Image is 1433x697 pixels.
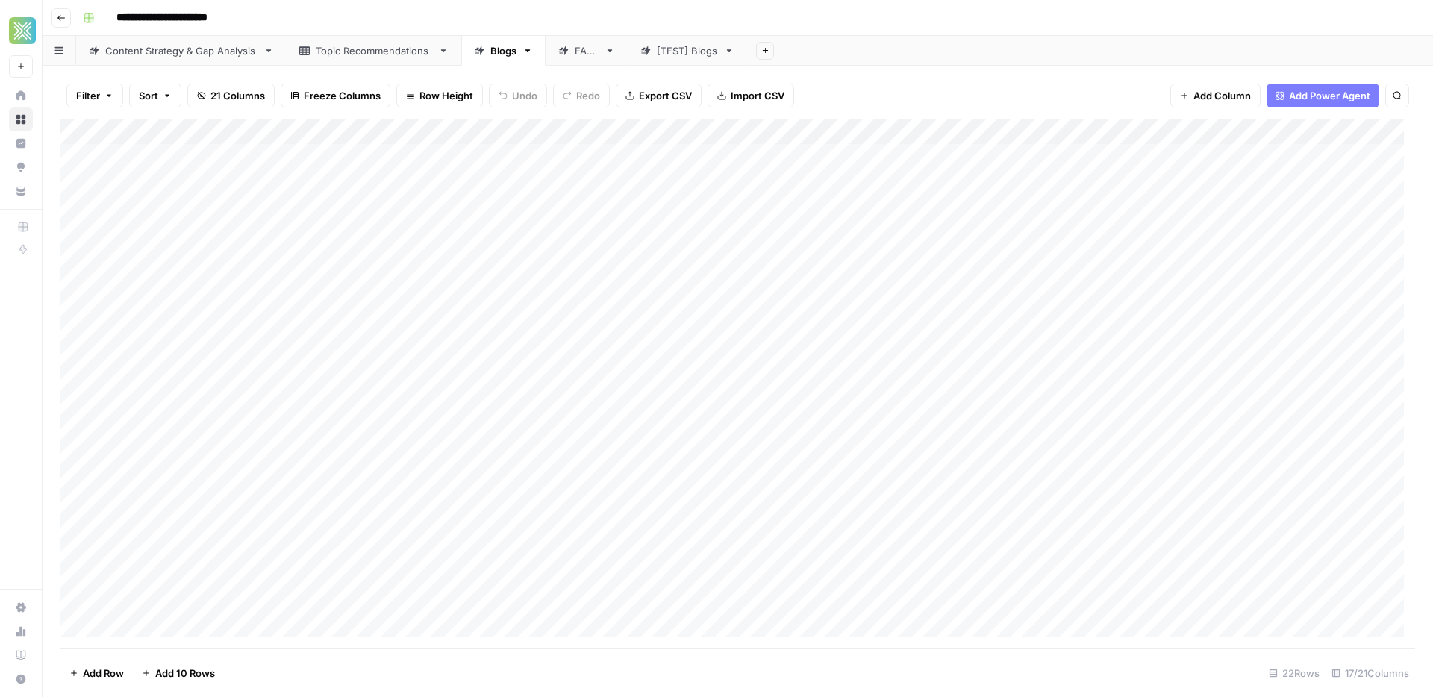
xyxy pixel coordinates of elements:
[9,107,33,131] a: Browse
[657,43,718,58] div: [TEST] Blogs
[66,84,123,107] button: Filter
[461,36,546,66] a: Blogs
[9,155,33,179] a: Opportunities
[512,88,537,103] span: Undo
[419,88,473,103] span: Row Height
[9,12,33,49] button: Workspace: Xponent21
[576,88,600,103] span: Redo
[76,36,287,66] a: Content Strategy & Gap Analysis
[287,36,461,66] a: Topic Recommendations
[1289,88,1370,103] span: Add Power Agent
[83,666,124,681] span: Add Row
[553,84,610,107] button: Redo
[546,36,628,66] a: FAQs
[155,666,215,681] span: Add 10 Rows
[105,43,257,58] div: Content Strategy & Gap Analysis
[60,661,133,685] button: Add Row
[9,84,33,107] a: Home
[575,43,599,58] div: FAQs
[628,36,747,66] a: [TEST] Blogs
[281,84,390,107] button: Freeze Columns
[490,43,516,58] div: Blogs
[1170,84,1261,107] button: Add Column
[1326,661,1415,685] div: 17/21 Columns
[1263,661,1326,685] div: 22 Rows
[316,43,432,58] div: Topic Recommendations
[9,619,33,643] a: Usage
[731,88,784,103] span: Import CSV
[489,84,547,107] button: Undo
[9,17,36,44] img: Xponent21 Logo
[187,84,275,107] button: 21 Columns
[210,88,265,103] span: 21 Columns
[133,661,224,685] button: Add 10 Rows
[9,596,33,619] a: Settings
[616,84,702,107] button: Export CSV
[639,88,692,103] span: Export CSV
[1267,84,1379,107] button: Add Power Agent
[708,84,794,107] button: Import CSV
[129,84,181,107] button: Sort
[76,88,100,103] span: Filter
[9,643,33,667] a: Learning Hub
[9,667,33,691] button: Help + Support
[396,84,483,107] button: Row Height
[139,88,158,103] span: Sort
[1193,88,1251,103] span: Add Column
[9,179,33,203] a: Your Data
[304,88,381,103] span: Freeze Columns
[9,131,33,155] a: Insights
